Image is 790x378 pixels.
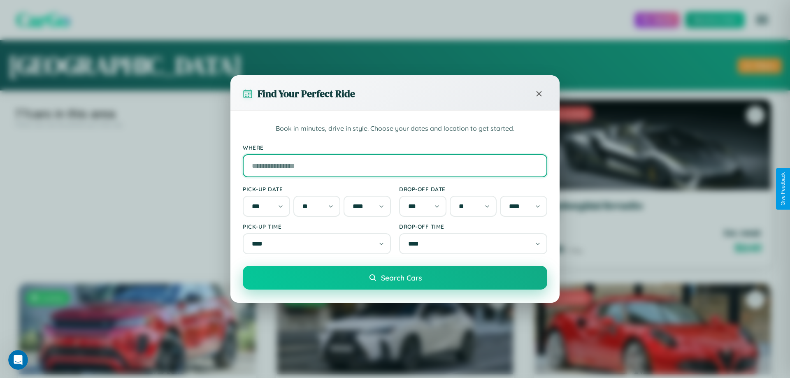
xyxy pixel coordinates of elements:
[243,186,391,192] label: Pick-up Date
[243,266,547,290] button: Search Cars
[243,223,391,230] label: Pick-up Time
[258,87,355,100] h3: Find Your Perfect Ride
[381,273,422,282] span: Search Cars
[399,223,547,230] label: Drop-off Time
[243,123,547,134] p: Book in minutes, drive in style. Choose your dates and location to get started.
[243,144,547,151] label: Where
[399,186,547,192] label: Drop-off Date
